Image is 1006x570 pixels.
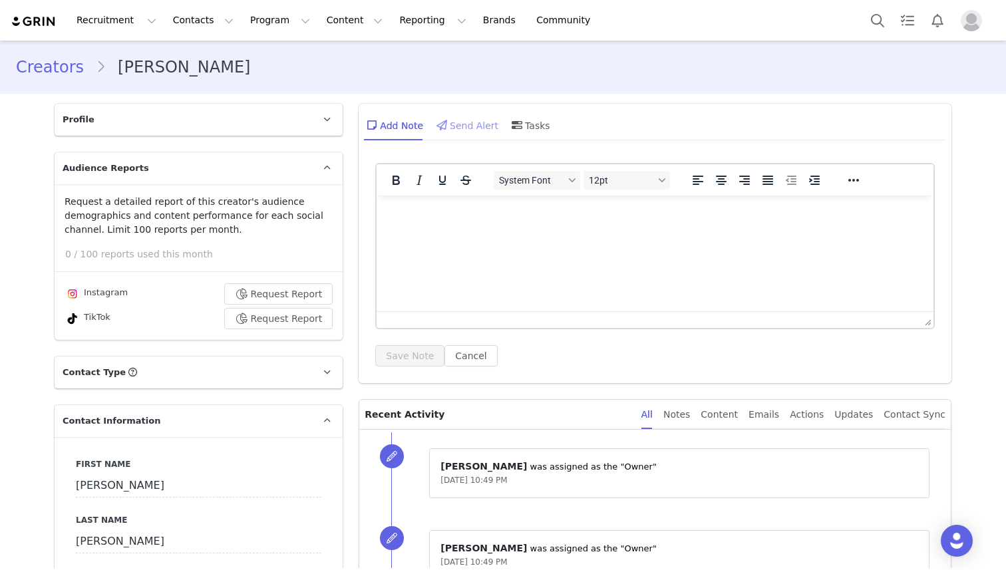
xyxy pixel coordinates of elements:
span: [PERSON_NAME] [440,461,527,472]
div: Instagram [65,286,128,302]
a: Tasks [893,5,922,35]
div: Notes [663,400,690,430]
div: Send Alert [434,109,498,141]
button: Underline [431,171,454,190]
button: Font sizes [584,171,670,190]
div: Add Note [364,109,423,141]
p: ⁨ ⁩ was assigned as the "Owner" [440,460,918,474]
p: Recent Activity [365,400,630,429]
img: instagram.svg [67,289,78,299]
button: Decrease indent [780,171,802,190]
div: Actions [790,400,824,430]
div: Open Intercom Messenger [941,525,973,557]
span: [DATE] 10:49 PM [440,557,507,567]
label: First Name [76,458,321,470]
span: Contact Type [63,366,126,379]
button: Strikethrough [454,171,477,190]
span: [DATE] 10:49 PM [440,476,507,485]
p: ⁨ ⁩ was assigned as the "Owner" [440,541,918,555]
span: Profile [63,113,94,126]
div: Content [701,400,738,430]
span: 12pt [589,175,654,186]
button: Align left [687,171,709,190]
button: Program [242,5,318,35]
button: Increase indent [803,171,826,190]
button: Justify [756,171,779,190]
div: TikTok [65,311,110,327]
div: Press the Up and Down arrow keys to resize the editor. [920,312,933,328]
img: placeholder-profile.jpg [961,10,982,31]
div: All [641,400,653,430]
button: Reveal or hide additional toolbar items [842,171,865,190]
div: Emails [749,400,779,430]
iframe: Rich Text Area [377,196,933,311]
a: Community [528,5,604,35]
span: System Font [499,175,564,186]
button: Save Note [375,345,444,366]
span: Contact Information [63,414,160,428]
button: Search [863,5,892,35]
div: Updates [834,400,873,430]
button: Request Report [224,308,333,329]
div: Tasks [509,109,550,141]
a: Creators [16,55,96,79]
button: Contacts [165,5,242,35]
button: Fonts [494,171,580,190]
label: Last Name [76,514,321,526]
span: [PERSON_NAME] [440,543,527,553]
a: Brands [475,5,528,35]
button: Profile [953,10,995,31]
img: grin logo [11,15,57,28]
button: Request Report [224,283,333,305]
button: Bold [385,171,407,190]
button: Notifications [923,5,952,35]
button: Reporting [391,5,474,35]
p: 0 / 100 reports used this month [65,247,343,261]
button: Recruitment [69,5,164,35]
button: Content [319,5,391,35]
button: Align center [710,171,733,190]
span: Audience Reports [63,162,149,175]
button: Align right [733,171,756,190]
button: Italic [408,171,430,190]
div: Contact Sync [884,400,945,430]
button: Cancel [444,345,497,366]
p: Request a detailed report of this creator's audience demographics and content performance for eac... [65,195,333,237]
